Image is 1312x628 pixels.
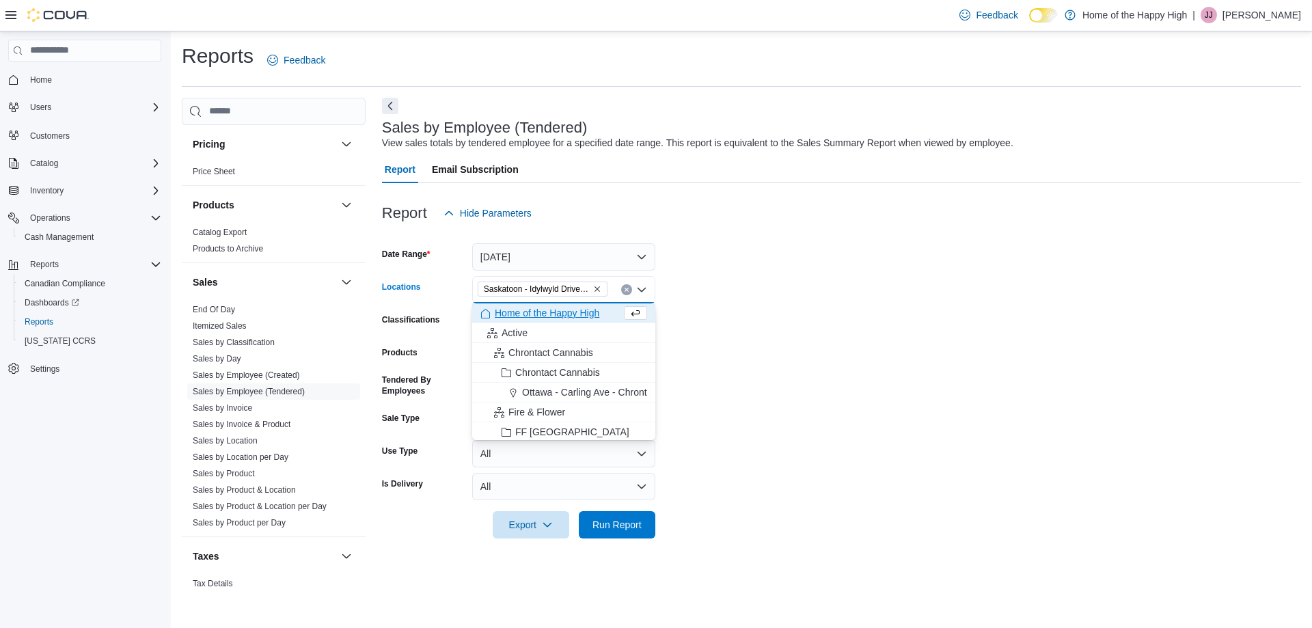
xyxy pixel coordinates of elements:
[193,502,327,511] a: Sales by Product & Location per Day
[193,469,255,478] a: Sales by Product
[30,102,51,113] span: Users
[382,374,467,396] label: Tendered By Employees
[382,98,398,114] button: Next
[1192,7,1195,23] p: |
[193,370,300,380] a: Sales by Employee (Created)
[472,243,655,271] button: [DATE]
[193,320,247,331] span: Itemized Sales
[484,282,590,296] span: Saskatoon - Idylwyld Drive - Fire & Flower
[3,255,167,274] button: Reports
[1082,7,1187,23] p: Home of the Happy High
[508,405,565,419] span: Fire & Flower
[193,595,251,605] a: Tax Exemptions
[3,98,167,117] button: Users
[25,361,65,377] a: Settings
[25,210,161,226] span: Operations
[182,224,366,262] div: Products
[472,473,655,500] button: All
[382,478,423,489] label: Is Delivery
[25,126,161,144] span: Customers
[3,154,167,173] button: Catalog
[25,99,57,115] button: Users
[25,210,76,226] button: Operations
[472,402,655,422] button: Fire & Flower
[182,42,254,70] h1: Reports
[515,366,600,379] span: Chrontact Cannabis
[193,452,288,462] a: Sales by Location per Day
[1205,7,1213,23] span: JJ
[193,579,233,588] a: Tax Details
[1201,7,1217,23] div: James Jamieson
[472,303,655,323] button: Home of the Happy High
[193,244,263,254] a: Products to Archive
[193,304,235,315] span: End Of Day
[19,314,161,330] span: Reports
[382,347,418,358] label: Products
[472,363,655,383] button: Chrontact Cannabis
[579,511,655,538] button: Run Report
[193,386,305,397] span: Sales by Employee (Tendered)
[3,125,167,145] button: Customers
[193,198,234,212] h3: Products
[193,501,327,512] span: Sales by Product & Location per Day
[508,346,593,359] span: Chrontact Cannabis
[193,370,300,381] span: Sales by Employee (Created)
[193,228,247,237] a: Catalog Export
[193,137,336,151] button: Pricing
[284,53,325,67] span: Feedback
[19,229,99,245] a: Cash Management
[3,181,167,200] button: Inventory
[438,200,537,227] button: Hide Parameters
[19,275,111,292] a: Canadian Compliance
[30,158,58,169] span: Catalog
[30,185,64,196] span: Inventory
[1029,8,1058,23] input: Dark Mode
[25,336,96,346] span: [US_STATE] CCRS
[193,419,290,430] span: Sales by Invoice & Product
[472,383,655,402] button: Ottawa - Carling Ave - Chrontact Cannabis
[193,167,235,176] a: Price Sheet
[193,435,258,446] span: Sales by Location
[338,274,355,290] button: Sales
[193,227,247,238] span: Catalog Export
[382,136,1013,150] div: View sales totals by tendered employee for a specified date range. This report is equivalent to t...
[25,278,105,289] span: Canadian Compliance
[385,156,415,183] span: Report
[193,595,251,605] span: Tax Exemptions
[19,314,59,330] a: Reports
[25,256,64,273] button: Reports
[19,295,85,311] a: Dashboards
[593,285,601,293] button: Remove Saskatoon - Idylwyld Drive - Fire & Flower from selection in this group
[193,354,241,364] a: Sales by Day
[27,8,89,22] img: Cova
[1222,7,1301,23] p: [PERSON_NAME]
[193,403,252,413] a: Sales by Invoice
[502,326,528,340] span: Active
[472,343,655,363] button: Chrontact Cannabis
[193,137,225,151] h3: Pricing
[25,316,53,327] span: Reports
[193,452,288,463] span: Sales by Location per Day
[8,64,161,414] nav: Complex example
[25,360,161,377] span: Settings
[3,359,167,379] button: Settings
[193,578,233,589] span: Tax Details
[30,213,70,223] span: Operations
[472,422,655,442] button: FF [GEOGRAPHIC_DATA]
[495,306,599,320] span: Home of the Happy High
[19,275,161,292] span: Canadian Compliance
[382,314,440,325] label: Classifications
[193,484,296,495] span: Sales by Product & Location
[515,425,629,439] span: FF [GEOGRAPHIC_DATA]
[25,232,94,243] span: Cash Management
[25,99,161,115] span: Users
[25,256,161,273] span: Reports
[338,548,355,564] button: Taxes
[193,166,235,177] span: Price Sheet
[193,549,336,563] button: Taxes
[30,74,52,85] span: Home
[954,1,1023,29] a: Feedback
[193,275,336,289] button: Sales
